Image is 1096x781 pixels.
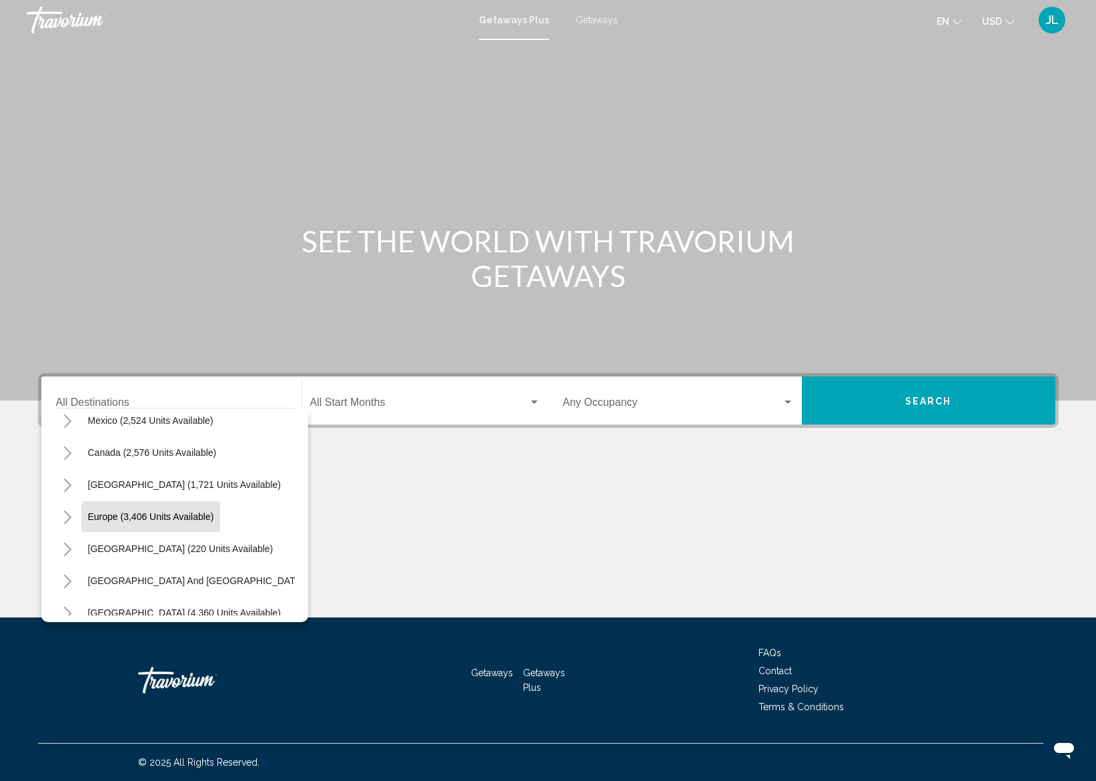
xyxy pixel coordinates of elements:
button: [GEOGRAPHIC_DATA] (1,721 units available) [81,469,288,500]
h1: SEE THE WORLD WITH TRAVORIUM GETAWAYS [298,224,798,293]
button: Change currency [982,11,1015,31]
button: Toggle Europe (3,406 units available) [55,503,81,530]
button: Toggle Canada (2,576 units available) [55,439,81,466]
a: Terms & Conditions [758,702,844,712]
span: en [937,16,949,27]
span: © 2025 All Rights Reserved. [138,757,259,768]
span: [GEOGRAPHIC_DATA] (220 units available) [88,543,273,554]
span: Mexico (2,524 units available) [88,415,213,426]
span: Europe (3,406 units available) [88,511,214,522]
a: Travorium [27,7,466,33]
button: Mexico (2,524 units available) [81,405,220,436]
button: [GEOGRAPHIC_DATA] (220 units available) [81,533,280,564]
span: [GEOGRAPHIC_DATA] and [GEOGRAPHIC_DATA] (142 units available) [88,575,392,586]
a: Contact [758,666,792,676]
button: Change language [937,11,962,31]
button: User Menu [1035,6,1069,34]
a: Getaways Plus [479,15,549,25]
button: Toggle Mexico (2,524 units available) [55,407,81,434]
div: Search widget [41,376,1055,425]
span: Canada (2,576 units available) [88,447,217,458]
a: Getaways Plus [523,668,565,693]
button: Toggle Australia (220 units available) [55,535,81,562]
span: Search [905,396,952,407]
span: [GEOGRAPHIC_DATA] (1,721 units available) [88,479,281,490]
a: Getaways [471,668,513,678]
button: Toggle South Pacific and Oceania (142 units available) [55,567,81,594]
a: FAQs [758,647,781,658]
button: [GEOGRAPHIC_DATA] (4,360 units available) [81,597,288,628]
a: Travorium [138,660,271,700]
button: [GEOGRAPHIC_DATA] and [GEOGRAPHIC_DATA] (142 units available) [81,565,398,596]
iframe: Button to launch messaging window [1043,728,1085,770]
button: Toggle Caribbean & Atlantic Islands (1,721 units available) [55,471,81,498]
a: Getaways [576,15,618,25]
span: JL [1046,13,1059,27]
span: [GEOGRAPHIC_DATA] (4,360 units available) [88,607,281,618]
span: USD [982,16,1002,27]
button: Canada (2,576 units available) [81,437,223,468]
a: Privacy Policy [758,684,818,694]
button: Europe (3,406 units available) [81,501,221,532]
button: Search [802,376,1055,425]
button: Toggle South America (4,360 units available) [55,599,81,626]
